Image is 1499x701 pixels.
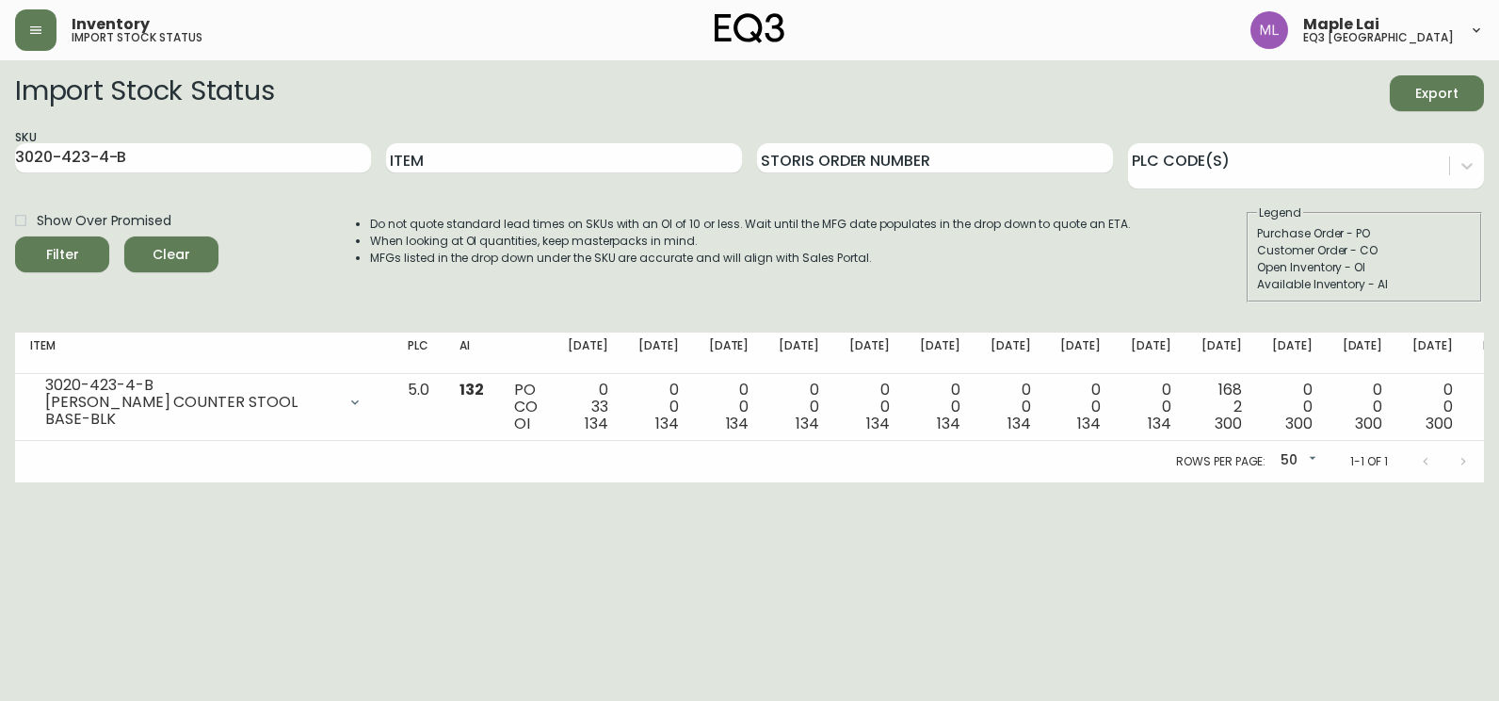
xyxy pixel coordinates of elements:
[764,333,834,374] th: [DATE]
[834,333,905,374] th: [DATE]
[1131,382,1171,432] div: 0 0
[1273,446,1320,477] div: 50
[459,379,484,400] span: 132
[1328,333,1398,374] th: [DATE]
[72,32,202,43] h5: import stock status
[393,333,444,374] th: PLC
[45,394,336,428] div: [PERSON_NAME] COUNTER STOOL BASE-BLK
[1257,259,1472,276] div: Open Inventory - OI
[514,413,530,434] span: OI
[1412,382,1453,432] div: 0 0
[975,333,1046,374] th: [DATE]
[1257,333,1328,374] th: [DATE]
[1390,75,1484,111] button: Export
[37,211,171,231] span: Show Over Promised
[1285,413,1313,434] span: 300
[15,236,109,272] button: Filter
[370,250,1131,267] li: MFGs listed in the drop down under the SKU are accurate and will align with Sales Portal.
[726,413,749,434] span: 134
[15,75,274,111] h2: Import Stock Status
[1303,17,1379,32] span: Maple Lai
[866,413,890,434] span: 134
[1116,333,1186,374] th: [DATE]
[1077,413,1101,434] span: 134
[553,333,623,374] th: [DATE]
[46,243,79,267] div: Filter
[709,382,749,432] div: 0 0
[796,413,819,434] span: 134
[1257,242,1472,259] div: Customer Order - CO
[393,374,444,441] td: 5.0
[72,17,150,32] span: Inventory
[1397,333,1468,374] th: [DATE]
[1355,413,1382,434] span: 300
[444,333,499,374] th: AI
[139,243,203,267] span: Clear
[1250,11,1288,49] img: 61e28cffcf8cc9f4e300d877dd684943
[849,382,890,432] div: 0 0
[1045,333,1116,374] th: [DATE]
[514,382,538,432] div: PO CO
[370,216,1131,233] li: Do not quote standard lead times on SKUs with an OI of 10 or less. Wait until the MFG date popula...
[568,382,608,432] div: 0 33
[1257,225,1472,242] div: Purchase Order - PO
[1350,453,1388,470] p: 1-1 of 1
[905,333,975,374] th: [DATE]
[1343,382,1383,432] div: 0 0
[585,413,608,434] span: 134
[1257,276,1472,293] div: Available Inventory - AI
[655,413,679,434] span: 134
[779,382,819,432] div: 0 0
[1176,453,1265,470] p: Rows per page:
[45,377,336,394] div: 3020-423-4-B
[920,382,960,432] div: 0 0
[937,413,960,434] span: 134
[623,333,694,374] th: [DATE]
[1303,32,1454,43] h5: eq3 [GEOGRAPHIC_DATA]
[1201,382,1242,432] div: 168 2
[991,382,1031,432] div: 0 0
[1007,413,1031,434] span: 134
[370,233,1131,250] li: When looking at OI quantities, keep masterpacks in mind.
[15,333,393,374] th: Item
[715,13,784,43] img: logo
[1257,204,1303,221] legend: Legend
[1215,413,1242,434] span: 300
[1186,333,1257,374] th: [DATE]
[1405,82,1469,106] span: Export
[638,382,679,432] div: 0 0
[694,333,765,374] th: [DATE]
[30,382,378,423] div: 3020-423-4-B[PERSON_NAME] COUNTER STOOL BASE-BLK
[1060,382,1101,432] div: 0 0
[1148,413,1171,434] span: 134
[124,236,218,272] button: Clear
[1272,382,1313,432] div: 0 0
[1426,413,1453,434] span: 300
